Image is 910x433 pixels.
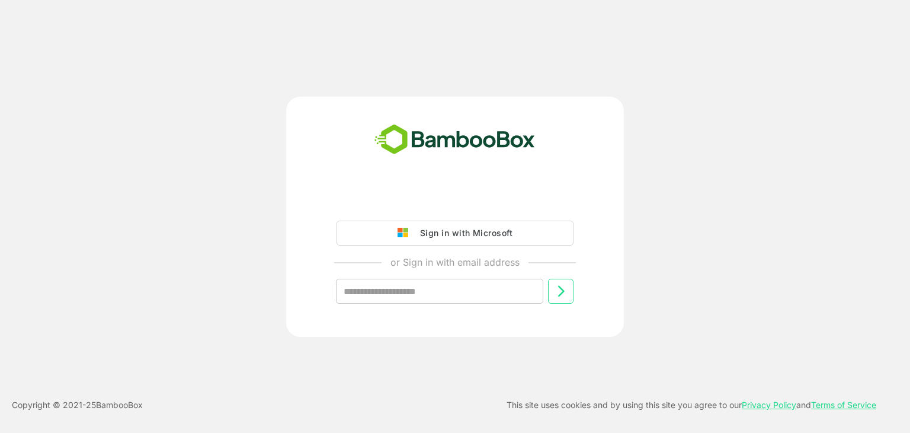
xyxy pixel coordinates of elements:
[507,398,876,412] p: This site uses cookies and by using this site you agree to our and
[12,398,143,412] p: Copyright © 2021- 25 BambooBox
[390,255,520,269] p: or Sign in with email address
[414,225,512,241] div: Sign in with Microsoft
[811,400,876,410] a: Terms of Service
[337,221,573,246] button: Sign in with Microsoft
[368,120,541,160] img: bamboobox
[398,228,414,238] img: google
[742,400,796,410] a: Privacy Policy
